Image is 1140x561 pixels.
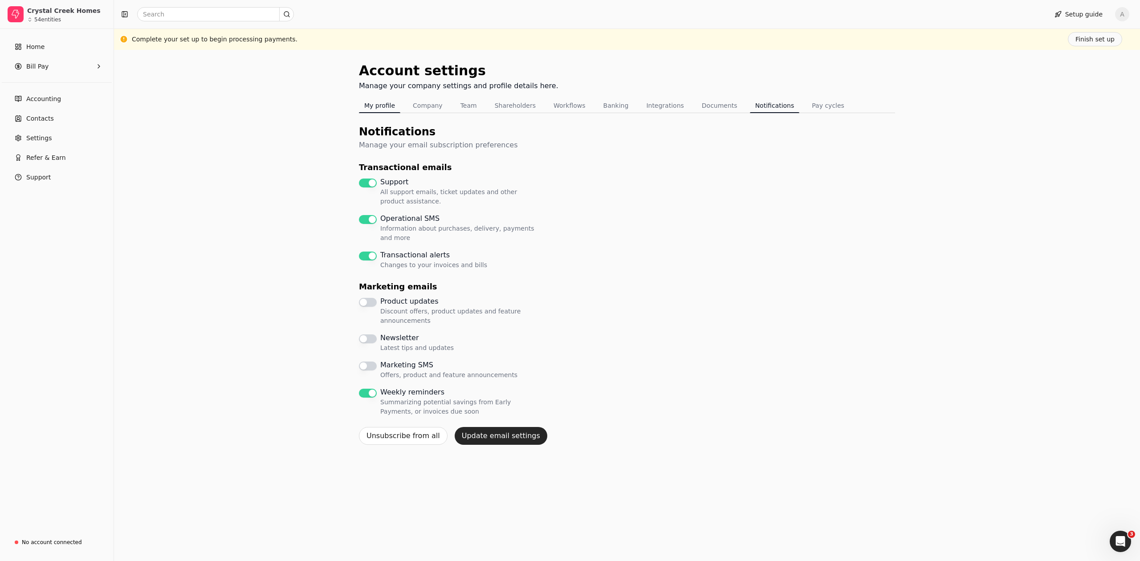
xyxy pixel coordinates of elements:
button: Integrations [641,98,689,113]
button: Setup guide [1047,7,1110,21]
div: Account settings [359,61,558,81]
button: Team [455,98,482,113]
span: All support emails, ticket updates and other product assistance. [380,187,537,206]
button: Update email settings [455,427,547,445]
button: Newsletter [359,334,377,343]
button: A [1115,7,1129,21]
div: Notifications [359,124,537,140]
div: Crystal Creek Homes [27,6,106,15]
span: Settings [26,134,52,143]
div: Manage your company settings and profile details here. [359,81,558,91]
button: Unsubscribe from all [359,427,448,445]
button: Shareholders [489,98,541,113]
label: Newsletter [380,333,454,353]
div: No account connected [22,538,82,546]
span: Summarizing potential savings from Early Payments, or invoices due soon [380,398,537,416]
button: Support [4,168,110,186]
button: Operational SMS [359,215,377,224]
button: Documents [696,98,743,113]
button: Notifications [750,98,800,113]
label: Weekly reminders [380,387,537,416]
a: Settings [4,129,110,147]
a: Accounting [4,90,110,108]
button: Bill Pay [4,57,110,75]
button: Company [407,98,448,113]
button: Banking [598,98,634,113]
span: Home [26,42,45,52]
a: Home [4,38,110,56]
button: My profile [359,98,400,113]
div: Transactional emails [359,161,537,173]
label: Marketing SMS [380,360,517,380]
span: Refer & Earn [26,153,66,163]
button: Marketing SMS [359,362,377,370]
input: Search [137,7,294,21]
div: Marketing emails [359,280,537,293]
a: No account connected [4,534,110,550]
nav: Tabs [359,98,895,113]
label: Transactional alerts [380,250,487,270]
button: Finish set up [1068,32,1122,46]
span: Contacts [26,114,54,123]
div: Complete your set up to begin processing payments. [132,35,297,44]
span: Discount offers, product updates and feature announcements [380,307,537,325]
label: Support [380,177,537,206]
button: Transactional alerts [359,252,377,260]
label: Operational SMS [380,213,537,243]
button: Pay cycles [806,98,850,113]
button: Support [359,179,377,187]
span: Support [26,173,51,182]
label: Product updates [380,296,537,325]
span: Bill Pay [26,62,49,71]
div: Manage your email subscription preferences [359,140,537,150]
span: Changes to your invoices and bills [380,260,487,270]
iframe: Intercom live chat [1110,531,1131,552]
span: Offers, product and feature announcements [380,370,517,380]
button: Workflows [548,98,591,113]
span: 3 [1128,531,1135,538]
div: 54 entities [34,17,61,22]
button: Product updates [359,298,377,307]
span: Latest tips and updates [380,343,454,353]
a: Contacts [4,110,110,127]
span: Information about purchases, delivery, payments and more [380,224,537,243]
span: Accounting [26,94,61,104]
button: Weekly reminders [359,389,377,398]
button: Refer & Earn [4,149,110,167]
